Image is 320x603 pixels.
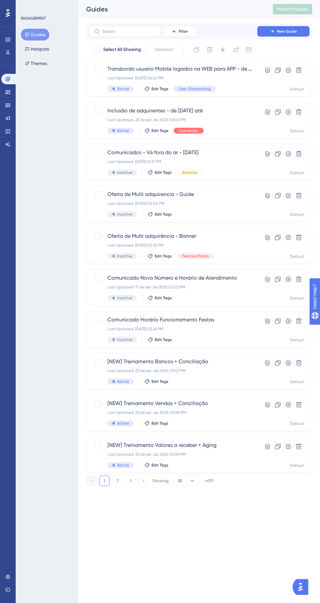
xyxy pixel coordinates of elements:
span: Deselect [155,46,173,54]
span: Edit Tags [152,86,168,91]
span: Edit Tags [155,337,172,342]
div: Default [290,254,304,259]
span: Anúncio [182,170,197,175]
button: 10 [174,476,200,486]
span: Edit Tags [152,421,168,426]
div: Last Updated: [DATE] 05:04 PM [107,201,239,206]
span: New Guide [277,29,297,34]
button: 3 [125,476,136,486]
button: Themes [21,57,51,69]
button: New Guide [257,26,310,37]
button: Edit Tags [144,463,168,468]
span: Need Help? [15,2,41,9]
button: Guides [21,29,49,41]
span: Transbordo usuario Mobile logados na WEB para APP - de [DATE] até [107,65,252,73]
span: Inactive [117,170,132,175]
button: Edit Tags [148,253,172,259]
div: Default [290,170,304,175]
span: Oferta de Multi adquirência - Banner [107,232,239,240]
span: Edit Tags [155,170,172,175]
button: Edit Tags [148,337,172,342]
span: Active [117,463,129,468]
span: Comunicados - V4 fora do ar - [DATE] [107,149,239,156]
div: Default [290,379,304,384]
span: User Onboarding [179,86,211,91]
button: Edit Tags [144,379,168,384]
button: Hotspots [21,43,53,55]
span: Edit Tags [152,463,168,468]
div: Last Updated: 23 de set. de 2025 03:09 PM [107,452,239,457]
span: Edit Tags [152,128,168,133]
span: Active [117,379,129,384]
div: Last Updated: [DATE] 06:42 PM [107,75,252,81]
div: Last Updated: 23 de set. de 2025 03:07 PM [107,368,239,373]
span: Edit Tags [152,379,168,384]
span: Oferta de Multi adquirencia - Guide [107,190,239,198]
button: Edit Tags [144,128,168,133]
button: Edit Tags [148,295,172,301]
button: Edit Tags [148,170,172,175]
span: Conversão [179,128,199,133]
div: Last Updated: [DATE] 05:32 PM [107,243,239,248]
button: Publish Changes [273,4,312,14]
div: Default [290,128,304,134]
button: Edit Tags [148,212,172,217]
div: Guides [86,5,257,14]
button: Filter [163,26,196,37]
span: Active [117,421,129,426]
input: Search [102,29,155,34]
div: Last Updated: 17 de set. de 2025 03:02 PM [107,285,239,290]
div: Last Updated: 23 de set. de 2025 03:06 PM [107,117,239,122]
span: 10 [178,478,182,483]
span: Publish Changes [277,7,308,12]
div: Default [290,296,304,301]
div: ENGAGEMENT [21,16,46,21]
iframe: UserGuiding AI Assistant Launcher [293,577,312,597]
button: Edit Tags [144,421,168,426]
span: Select All Showing [103,46,141,54]
span: Edit Tags [155,253,172,259]
span: Inactive [117,212,132,217]
div: of 29 [205,478,214,484]
div: Default [290,421,304,426]
span: Inactive [117,295,132,301]
span: Active [117,86,129,91]
span: Comunicado Horário Funcionamento Festas [107,316,239,324]
span: Active [117,128,129,133]
div: Default [290,337,304,343]
div: Default [290,87,304,92]
span: Inactive [117,337,132,342]
div: Showing [152,478,168,484]
span: Filter [179,29,188,34]
button: Deselect [149,44,179,56]
button: 1 [99,476,110,486]
span: [NEW] Treinamento Valores a receber + Aging [107,441,239,449]
span: Inactive [117,253,132,259]
div: Last Updated: [DATE] 12:17 PM [107,159,239,164]
span: Feature Promo [182,253,209,259]
span: [NEW] Treinamento Vendas + Conciliação [107,399,239,407]
span: Edit Tags [155,212,172,217]
button: 2 [112,476,123,486]
div: Last Updated: [DATE] 03:26 PM [107,326,239,332]
div: Default [290,463,304,468]
button: Edit Tags [144,86,168,91]
span: Inclusão de adquirentes - de [DATE] até [107,107,239,115]
div: Last Updated: 23 de set. de 2025 03:08 PM [107,410,239,415]
span: [NEW] Treinamento Bancos + Conciliação [107,358,239,366]
div: Default [290,212,304,217]
span: Edit Tags [155,295,172,301]
span: Comunicado Novo Número e Horário de Atendimento [107,274,239,282]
